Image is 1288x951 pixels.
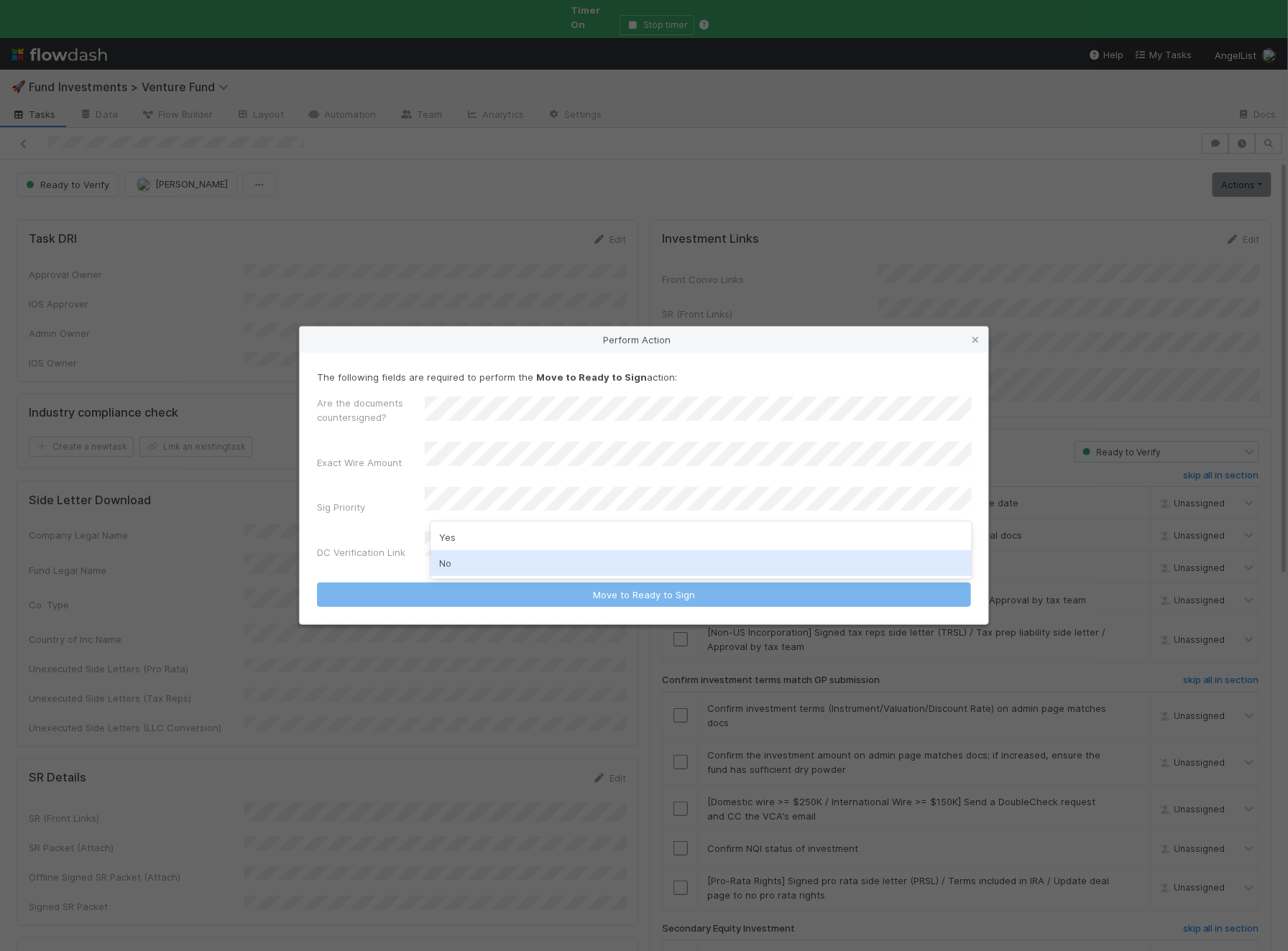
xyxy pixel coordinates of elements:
label: DC Verification Link [317,545,405,560]
div: No [431,550,972,576]
label: Exact Wire Amount [317,455,402,470]
label: Are the documents countersigned? [317,396,425,425]
button: Move to Ready to Sign [317,583,971,607]
label: Sig Priority [317,500,365,514]
div: Perform Action [300,327,988,353]
div: Yes [431,524,972,550]
strong: Move to Ready to Sign [536,371,647,383]
p: The following fields are required to perform the action: [317,370,971,384]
